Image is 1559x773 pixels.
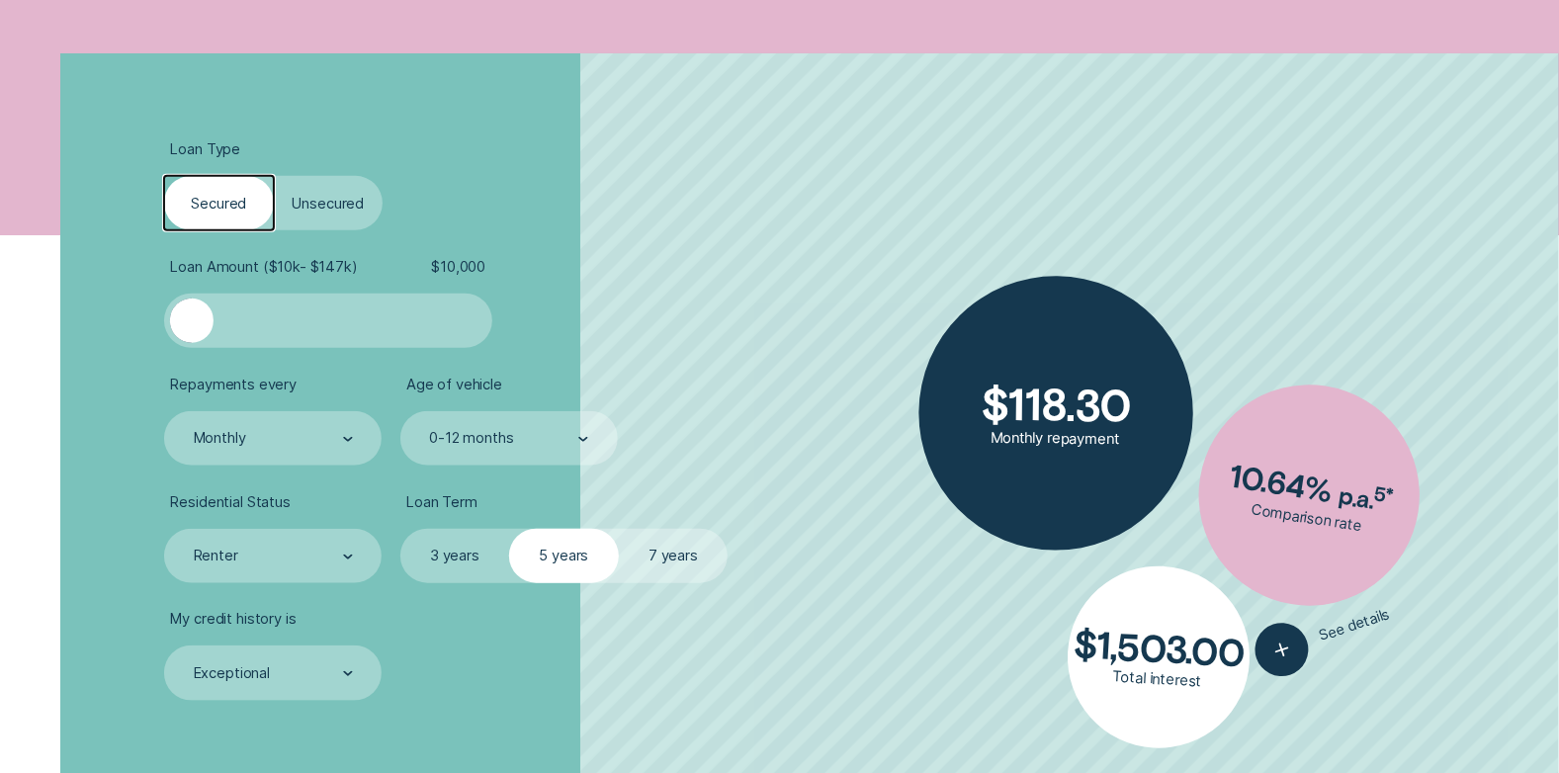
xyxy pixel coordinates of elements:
[194,548,238,565] div: Renter
[194,665,270,683] div: Exceptional
[274,176,384,230] label: Unsecured
[429,430,513,448] div: 0-12 months
[171,258,358,276] span: Loan Amount ( $10k - $147k )
[406,376,502,393] span: Age of vehicle
[509,529,619,583] label: 5 years
[164,176,274,230] label: Secured
[406,493,477,511] span: Loan Term
[171,376,298,393] span: Repayments every
[1249,589,1398,684] button: See details
[171,493,291,511] span: Residential Status
[171,610,297,628] span: My credit history is
[400,529,510,583] label: 3 years
[1318,606,1393,645] span: See details
[194,430,246,448] div: Monthly
[171,140,241,158] span: Loan Type
[431,258,485,276] span: $ 10,000
[619,529,729,583] label: 7 years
